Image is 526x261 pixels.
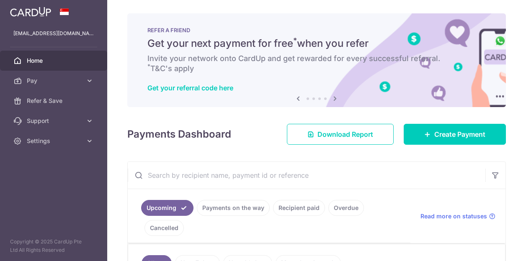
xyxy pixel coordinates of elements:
[127,127,231,142] h4: Payments Dashboard
[27,56,82,65] span: Home
[317,129,373,139] span: Download Report
[147,84,233,92] a: Get your referral code here
[287,124,394,145] a: Download Report
[27,137,82,145] span: Settings
[273,200,325,216] a: Recipient paid
[13,29,94,38] p: [EMAIL_ADDRESS][DOMAIN_NAME]
[420,212,487,220] span: Read more on statuses
[27,77,82,85] span: Pay
[27,97,82,105] span: Refer & Save
[420,212,495,220] a: Read more on statuses
[27,117,82,125] span: Support
[328,200,364,216] a: Overdue
[434,129,485,139] span: Create Payment
[404,124,506,145] a: Create Payment
[128,162,485,189] input: Search by recipient name, payment id or reference
[147,37,486,50] h5: Get your next payment for free when you refer
[472,236,518,257] iframe: Opens a widget where you can find more information
[147,27,486,33] p: REFER A FRIEND
[141,200,193,216] a: Upcoming
[197,200,270,216] a: Payments on the way
[127,13,506,107] img: RAF banner
[144,220,184,236] a: Cancelled
[10,7,51,17] img: CardUp
[147,54,486,74] h6: Invite your network onto CardUp and get rewarded for every successful referral. T&C's apply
